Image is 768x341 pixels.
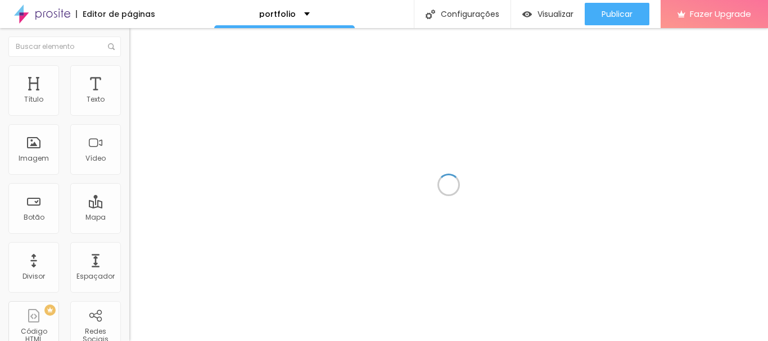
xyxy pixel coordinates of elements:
div: Botão [24,213,44,221]
div: Imagem [19,154,49,162]
span: Fazer Upgrade [690,9,751,19]
img: Icone [108,43,115,50]
div: Título [24,96,43,103]
div: Texto [87,96,105,103]
div: Mapa [85,213,106,221]
button: Publicar [585,3,649,25]
button: Visualizar [511,3,585,25]
div: Vídeo [85,154,106,162]
p: portfolio [259,10,296,18]
div: Espaçador [76,272,115,280]
span: Publicar [602,10,633,19]
span: Visualizar [537,10,573,19]
div: Divisor [22,272,45,280]
div: Editor de páginas [76,10,155,18]
img: view-1.svg [522,10,532,19]
input: Buscar elemento [8,37,121,57]
img: Icone [426,10,435,19]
